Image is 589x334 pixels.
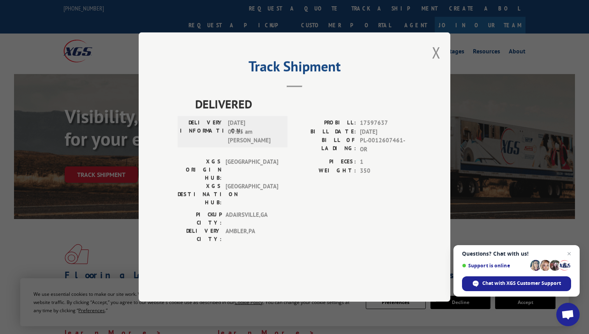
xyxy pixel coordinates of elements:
label: BILL OF LADING: [294,136,356,154]
h2: Track Shipment [178,61,411,76]
span: [DATE] 09:15 am [PERSON_NAME] [228,118,280,145]
label: DELIVERY INFORMATION: [180,118,224,145]
span: PL-0012607461-OR [360,136,411,154]
span: ADAIRSVILLE , GA [226,210,278,227]
span: Questions? Chat with us! [462,251,571,257]
label: BILL DATE: [294,127,356,136]
span: [DATE] [360,127,411,136]
label: PICKUP CITY: [178,210,222,227]
label: PIECES: [294,157,356,166]
span: Support is online [462,263,527,269]
label: XGS DESTINATION HUB: [178,182,222,207]
span: Close chat [564,249,574,258]
label: PROBILL: [294,118,356,127]
label: XGS ORIGIN HUB: [178,157,222,182]
span: 17597637 [360,118,411,127]
div: Open chat [556,303,580,326]
span: [GEOGRAPHIC_DATA] [226,157,278,182]
div: Chat with XGS Customer Support [462,276,571,291]
span: AMBLER , PA [226,227,278,243]
span: [GEOGRAPHIC_DATA] [226,182,278,207]
label: DELIVERY CITY: [178,227,222,243]
span: DELIVERED [195,95,411,113]
label: WEIGHT: [294,166,356,175]
span: 1 [360,157,411,166]
span: 350 [360,166,411,175]
button: Close modal [432,42,441,63]
span: Chat with XGS Customer Support [482,280,561,287]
